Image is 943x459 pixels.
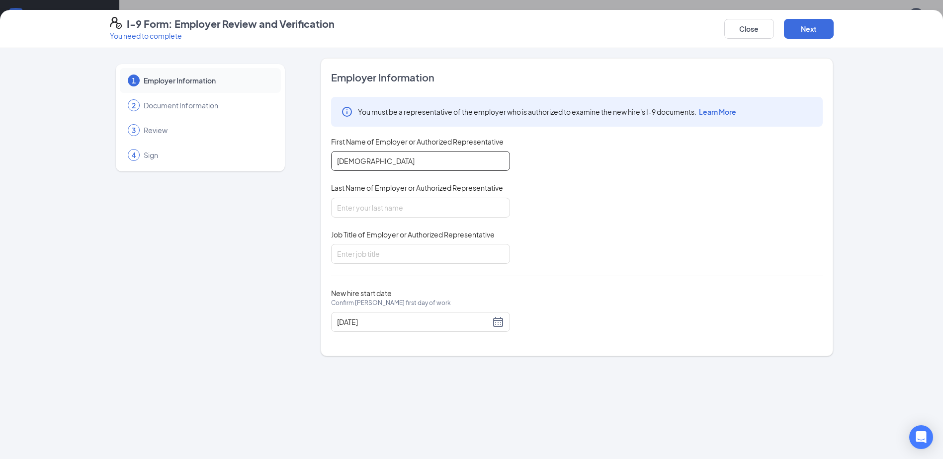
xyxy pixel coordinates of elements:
span: 2 [132,100,136,110]
span: 1 [132,76,136,85]
button: Next [784,19,834,39]
input: Enter your last name [331,198,510,218]
span: Last Name of Employer or Authorized Representative [331,183,503,193]
span: Document Information [144,100,271,110]
span: 3 [132,125,136,135]
input: Enter job title [331,244,510,264]
button: Close [724,19,774,39]
span: Learn More [699,107,736,116]
span: First Name of Employer or Authorized Representative [331,137,504,147]
a: Learn More [696,107,736,116]
svg: FormI9EVerifyIcon [110,17,122,29]
span: Review [144,125,271,135]
span: Sign [144,150,271,160]
span: 4 [132,150,136,160]
p: You need to complete [110,31,335,41]
h4: I-9 Form: Employer Review and Verification [127,17,335,31]
span: Employer Information [331,71,823,84]
span: New hire start date [331,288,451,318]
svg: Info [341,106,353,118]
input: 09/19/2025 [337,316,490,327]
span: You must be a representative of the employer who is authorized to examine the new hire's I-9 docu... [358,107,736,117]
span: Confirm [PERSON_NAME] first day of work [331,298,451,308]
input: Enter your first name [331,151,510,171]
span: Job Title of Employer or Authorized Representative [331,229,495,239]
div: Open Intercom Messenger [909,425,933,449]
span: Employer Information [144,76,271,85]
